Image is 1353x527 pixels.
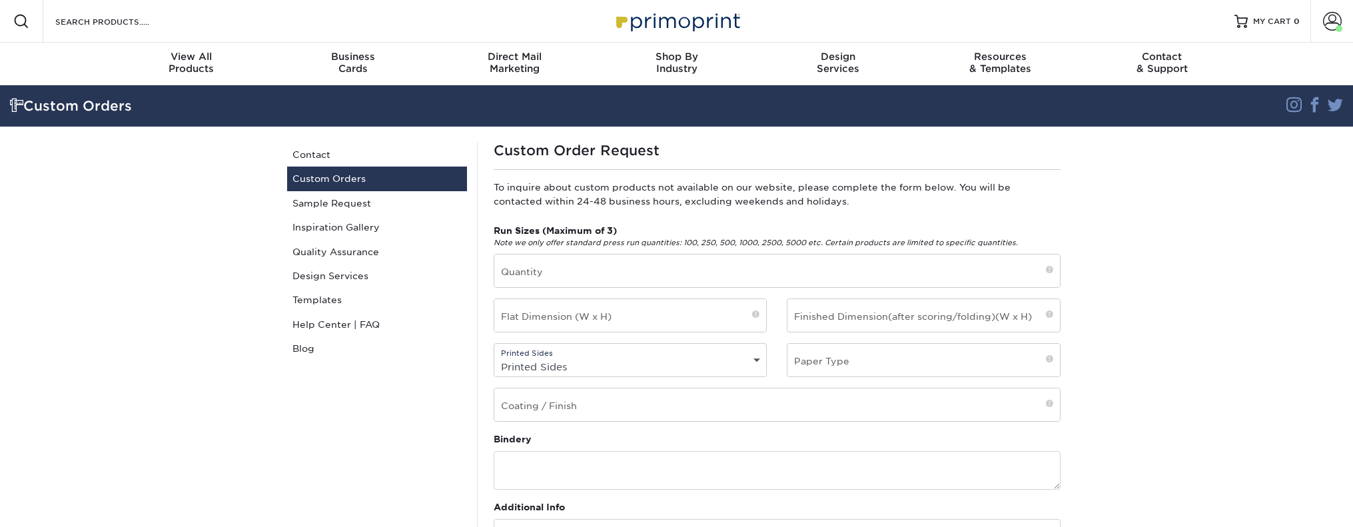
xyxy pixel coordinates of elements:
div: Marketing [434,51,596,75]
a: Design Services [287,264,467,288]
div: & Templates [919,51,1081,75]
span: Resources [919,51,1081,63]
a: BusinessCards [272,43,434,85]
span: 0 [1294,17,1300,26]
a: View AllProducts [111,43,272,85]
input: SEARCH PRODUCTS..... [54,13,184,29]
a: Blog [287,336,467,360]
a: Direct MailMarketing [434,43,596,85]
p: To inquire about custom products not available on our website, please complete the form below. Yo... [494,181,1061,208]
h1: Custom Order Request [494,143,1061,159]
div: Services [757,51,919,75]
a: Templates [287,288,467,312]
span: View All [111,51,272,63]
span: Direct Mail [434,51,596,63]
a: Sample Request [287,191,467,215]
div: Products [111,51,272,75]
a: DesignServices [757,43,919,85]
span: Business [272,51,434,63]
span: MY CART [1253,16,1291,27]
a: Resources& Templates [919,43,1081,85]
span: Contact [1081,51,1243,63]
a: Custom Orders [287,167,467,191]
strong: Run Sizes (Maximum of 3) [494,225,617,236]
span: Design [757,51,919,63]
div: & Support [1081,51,1243,75]
a: Inspiration Gallery [287,215,467,239]
span: Shop By [596,51,757,63]
div: Industry [596,51,757,75]
strong: Bindery [494,434,532,444]
a: Quality Assurance [287,240,467,264]
a: Contact [287,143,467,167]
a: Shop ByIndustry [596,43,757,85]
a: Help Center | FAQ [287,312,467,336]
a: Contact& Support [1081,43,1243,85]
strong: Additional Info [494,502,565,512]
em: Note we only offer standard press run quantities: 100, 250, 500, 1000, 2500, 5000 etc. Certain pr... [494,239,1018,247]
img: Primoprint [610,7,743,35]
div: Cards [272,51,434,75]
